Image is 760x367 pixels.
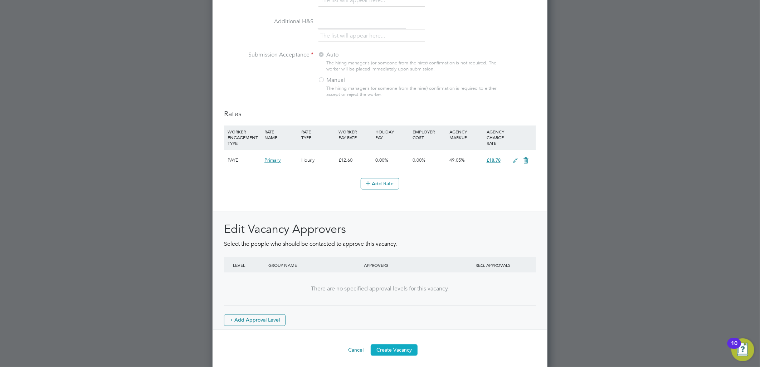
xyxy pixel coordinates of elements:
label: Additional H&S [224,18,313,25]
button: Open Resource Center, 10 new notifications [731,338,754,361]
div: £12.60 [337,150,374,171]
span: £18.78 [487,157,501,163]
span: Select the people who should be contacted to approve this vacancy. [224,241,397,248]
button: Add Rate [361,178,399,190]
div: WORKER PAY RATE [337,126,374,144]
div: AGENCY CHARGE RATE [485,126,510,150]
div: RATE TYPE [300,126,337,144]
div: AGENCY MARKUP [448,126,484,144]
button: + Add Approval Level [224,314,286,326]
h2: Edit Vacancy Approvers [224,222,536,237]
span: Primary [264,157,281,163]
div: LEVEL [231,257,267,274]
button: Create Vacancy [371,344,418,356]
div: REQ. APPROVALS [457,257,529,274]
div: 10 [731,343,737,353]
div: WORKER ENGAGEMENT TYPE [226,126,263,150]
label: Auto [318,51,407,59]
div: GROUP NAME [267,257,362,274]
div: HOLIDAY PAY [374,126,411,144]
button: Cancel [342,344,369,356]
h3: Rates [224,109,536,118]
div: The hiring manager's (or someone from the hirer) confirmation is required to either accept or rej... [326,85,500,98]
div: APPROVERS [362,257,457,274]
span: 0.00% [376,157,389,163]
label: Submission Acceptance [224,51,313,59]
span: 49.05% [449,157,465,163]
li: The list will appear here... [320,31,388,41]
div: There are no specified approval levels for this vacancy. [231,285,529,293]
span: 0.00% [413,157,425,163]
div: RATE NAME [263,126,299,144]
div: EMPLOYER COST [411,126,448,144]
div: PAYE [226,150,263,171]
div: Hourly [300,150,337,171]
label: Manual [318,77,407,84]
div: The hiring manager's (or someone from the hirer) confirmation is not required. The worker will be... [326,60,500,72]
